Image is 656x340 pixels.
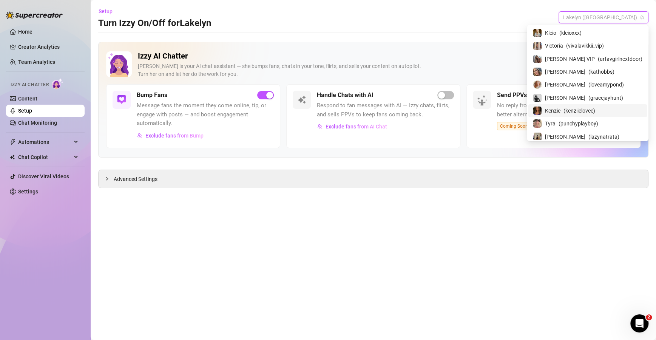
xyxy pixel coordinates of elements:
span: ( gracejayhunt ) [588,94,623,102]
a: Team Analytics [18,59,55,65]
a: Chat Monitoring [18,120,57,126]
span: Advanced Settings [114,175,157,183]
span: Izzy AI Chatter [11,81,49,88]
img: svg%3e [117,95,126,104]
span: [PERSON_NAME] [545,94,585,102]
div: collapsed [105,175,114,183]
img: Victoria [533,42,542,50]
img: Kleio [533,29,542,37]
button: Exclude fans from Bump [137,130,204,142]
span: collapsed [105,176,109,181]
span: [PERSON_NAME] [545,80,585,89]
span: No reply from a fan? Try a smart, personal PPV — a better alternative to mass messages. [497,101,634,119]
a: Settings [18,189,38,195]
img: Kat Hobbs VIP [533,55,542,63]
h5: Handle Chats with AI [317,91,374,100]
img: svg%3e [137,133,142,138]
span: ( kenziielovee ) [563,107,595,115]
span: ( urfavgirlnextdoor ) [598,55,642,63]
span: Lakelyn (lakelynwest) [563,12,644,23]
span: ( kleioxxx ) [559,29,582,37]
img: silent-fans-ppv-o-N6Mmdf.svg [477,95,489,107]
img: svg%3e [317,124,323,129]
img: svg%3e [297,95,306,104]
span: Victoria [545,42,563,50]
span: [PERSON_NAME] [545,133,585,141]
img: Natasha [533,133,542,141]
button: Setup [98,5,119,17]
a: Content [18,96,37,102]
span: [PERSON_NAME] [545,68,585,76]
img: Tyra [533,119,542,128]
h2: Izzy AI Chatter [138,51,617,61]
img: Grace Hunt [533,94,542,102]
img: Kat Hobbs [533,68,542,76]
img: AI Chatter [52,78,63,89]
span: Chat Copilot [18,151,72,163]
h3: Turn Izzy On/Off for Lakelyn [98,17,211,29]
span: ( kathobbs ) [588,68,614,76]
span: Setup [99,8,113,14]
span: ( vivalavikkii_vip ) [566,42,604,50]
img: Chat Copilot [10,155,15,160]
h5: Bump Fans [137,91,167,100]
img: Amy Pond [533,80,542,89]
button: Exclude fans from AI Chat [317,121,387,133]
img: Izzy AI Chatter [106,51,132,77]
span: Tyra [545,119,556,128]
span: Kleio [545,29,556,37]
span: Respond to fan messages with AI — Izzy chats, flirts, and sells PPVs to keep fans coming back. [317,101,454,119]
img: Kenzie [533,107,542,115]
span: Message fans the moment they come online, tip, or engage with posts — and boost engagement automa... [137,101,274,128]
span: [PERSON_NAME] VIP [545,55,595,63]
span: Automations [18,136,72,148]
a: Home [18,29,32,35]
a: Setup [18,108,32,114]
span: ( lazynatrata ) [588,133,619,141]
a: Creator Analytics [18,41,79,53]
span: 2 [646,314,652,320]
span: ( punchyplayboy ) [559,119,598,128]
span: thunderbolt [10,139,16,145]
img: logo-BBDzfeDw.svg [6,11,63,19]
span: Kenzie [545,107,560,115]
span: team [640,15,644,20]
iframe: Intercom live chat [630,314,648,332]
span: Exclude fans from AI Chat [326,124,387,130]
div: [PERSON_NAME] is your AI chat assistant — she bumps fans, chats in your tone, flirts, and sells y... [138,62,617,78]
span: ( loveamypond ) [588,80,624,89]
span: Exclude fans from Bump [145,133,204,139]
span: Coming Soon [497,122,531,130]
h5: Send PPVs to Silent Fans [497,91,565,100]
a: Discover Viral Videos [18,173,69,179]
